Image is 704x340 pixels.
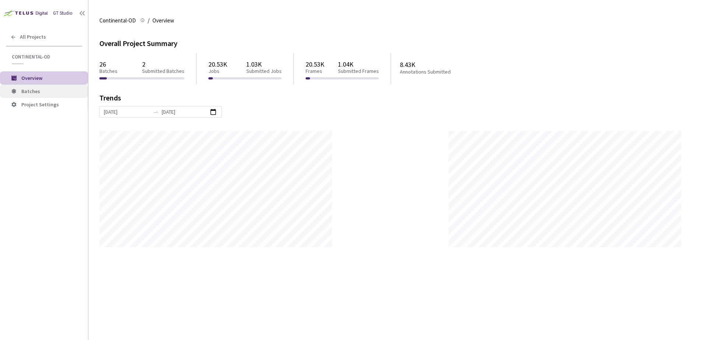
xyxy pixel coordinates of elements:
[21,101,59,108] span: Project Settings
[21,88,40,95] span: Batches
[246,68,282,74] p: Submitted Jobs
[104,108,150,116] input: Start date
[338,60,379,68] p: 1.04K
[53,10,73,17] div: GT Studio
[20,34,46,40] span: All Projects
[208,68,227,74] p: Jobs
[152,16,174,25] span: Overview
[99,68,117,74] p: Batches
[12,54,78,60] span: Continental-OD
[99,60,117,68] p: 26
[153,109,159,115] span: swap-right
[208,60,227,68] p: 20.53K
[306,60,324,68] p: 20.53K
[338,68,379,74] p: Submitted Frames
[162,108,208,116] input: End date
[99,38,693,49] div: Overall Project Summary
[400,61,479,68] p: 8.43K
[153,109,159,115] span: to
[99,16,136,25] span: Continental-OD
[142,60,184,68] p: 2
[142,68,184,74] p: Submitted Batches
[246,60,282,68] p: 1.03K
[400,69,479,75] p: Annotations Submitted
[99,94,683,106] div: Trends
[21,75,42,81] span: Overview
[306,68,324,74] p: Frames
[148,16,149,25] li: /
